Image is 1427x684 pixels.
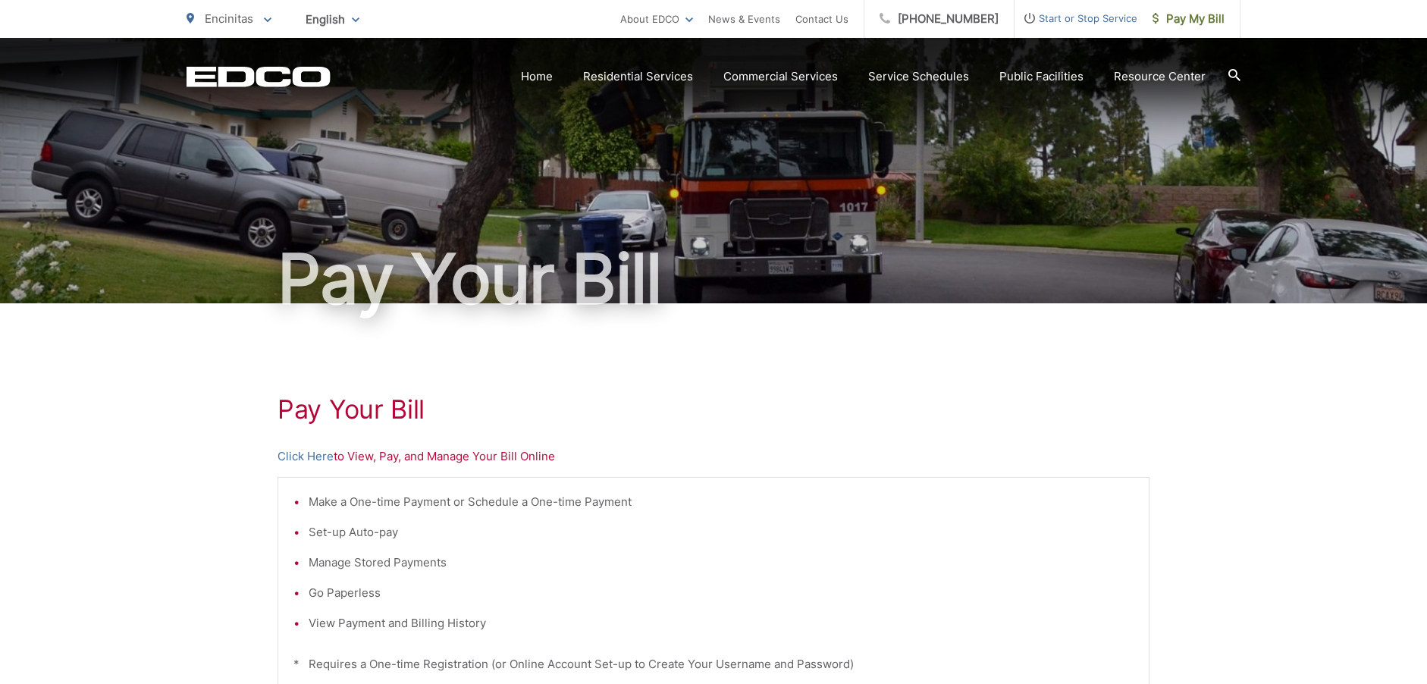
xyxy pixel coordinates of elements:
[795,10,848,28] a: Contact Us
[187,66,331,87] a: EDCD logo. Return to the homepage.
[723,67,838,86] a: Commercial Services
[309,554,1134,572] li: Manage Stored Payments
[999,67,1084,86] a: Public Facilities
[620,10,693,28] a: About EDCO
[278,447,1149,466] p: to View, Pay, and Manage Your Bill Online
[583,67,693,86] a: Residential Services
[187,241,1240,317] h1: Pay Your Bill
[708,10,780,28] a: News & Events
[309,614,1134,632] li: View Payment and Billing History
[294,6,371,33] span: English
[309,584,1134,602] li: Go Paperless
[1153,10,1225,28] span: Pay My Bill
[309,493,1134,511] li: Make a One-time Payment or Schedule a One-time Payment
[521,67,553,86] a: Home
[309,523,1134,541] li: Set-up Auto-pay
[278,394,1149,425] h1: Pay Your Bill
[278,447,334,466] a: Click Here
[868,67,969,86] a: Service Schedules
[293,655,1134,673] p: * Requires a One-time Registration (or Online Account Set-up to Create Your Username and Password)
[1114,67,1206,86] a: Resource Center
[205,11,253,26] span: Encinitas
